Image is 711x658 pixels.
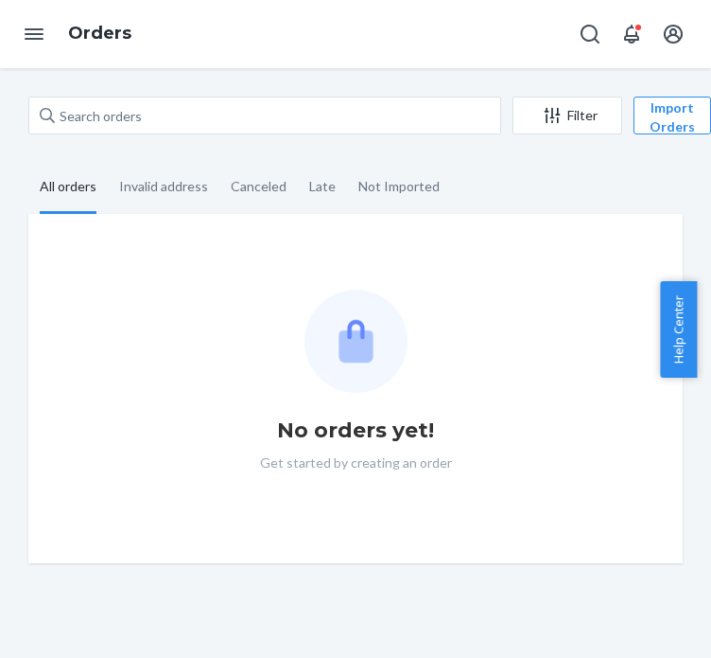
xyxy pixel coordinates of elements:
[231,162,286,211] div: Canceled
[304,290,408,393] img: Empty list
[512,97,622,134] button: Filter
[28,97,501,134] input: Search orders
[358,162,440,211] div: Not Imported
[309,162,336,211] div: Late
[15,15,53,53] button: Open Navigation
[277,416,434,446] h1: No orders yet!
[613,15,650,53] button: Open notifications
[53,7,147,62] ol: breadcrumbs
[571,15,609,53] button: Open Search Box
[513,106,621,125] div: Filter
[68,23,131,44] a: Orders
[40,162,96,214] div: All orders
[119,162,208,211] div: Invalid address
[654,15,692,53] button: Open account menu
[633,97,711,134] button: Import Orders
[660,281,697,378] button: Help Center
[260,453,452,472] p: Get started by creating an order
